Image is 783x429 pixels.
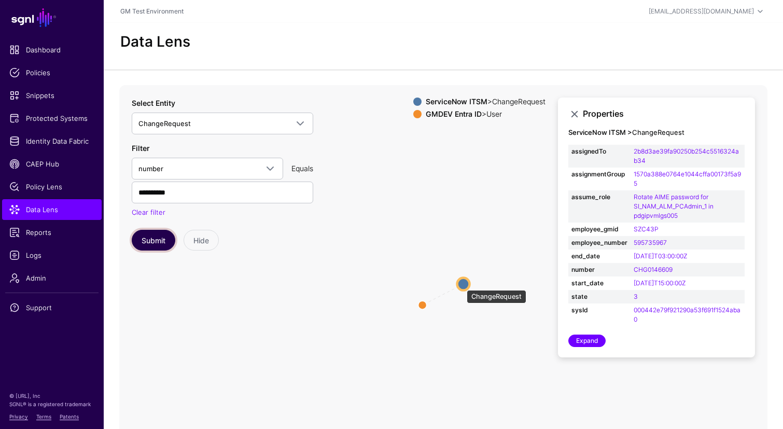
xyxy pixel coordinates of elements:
[36,413,51,420] a: Terms
[649,7,754,16] div: [EMAIL_ADDRESS][DOMAIN_NAME]
[634,170,741,187] a: 1570a388e0764e1044cffa00173f5a95
[634,147,739,164] a: 2b8d3ae39fa90250b254c5516324ab34
[571,225,627,234] strong: employee_gmid
[132,98,175,108] label: Select Entity
[571,147,627,156] strong: assignedTo
[9,302,94,313] span: Support
[9,392,94,400] p: © [URL], Inc
[9,250,94,260] span: Logs
[571,170,627,179] strong: assignmentGroup
[9,400,94,408] p: SGNL® is a registered trademark
[9,182,94,192] span: Policy Lens
[6,6,97,29] a: SGNL
[634,193,714,219] a: Rotate AIME password for SI_NAM_ALM_PCAdmin_1 in pdgipvmlgs005
[9,136,94,146] span: Identity Data Fabric
[2,222,102,243] a: Reports
[424,110,548,118] div: > User
[60,413,79,420] a: Patents
[120,7,184,15] a: GM Test Environment
[2,199,102,220] a: Data Lens
[2,39,102,60] a: Dashboard
[120,33,190,51] h2: Data Lens
[132,230,175,251] button: Submit
[9,113,94,123] span: Protected Systems
[634,279,686,287] a: [DATE]T15:00:00Z
[426,109,482,118] strong: GMDEV Entra ID
[583,109,745,119] h3: Properties
[9,159,94,169] span: CAEP Hub
[2,62,102,83] a: Policies
[571,306,627,315] strong: sysId
[2,85,102,106] a: Snippets
[634,266,673,273] a: CHG0146609
[568,129,745,137] h4: ChangeRequest
[9,67,94,78] span: Policies
[634,252,687,260] a: [DATE]T03:00:00Z
[9,45,94,55] span: Dashboard
[9,204,94,215] span: Data Lens
[568,335,606,347] a: Expand
[571,279,627,288] strong: start_date
[571,265,627,274] strong: number
[2,108,102,129] a: Protected Systems
[138,119,191,128] span: ChangeRequest
[9,227,94,238] span: Reports
[571,252,627,261] strong: end_date
[571,292,627,301] strong: state
[132,208,165,216] a: Clear filter
[9,273,94,283] span: Admin
[568,128,632,136] strong: ServiceNow ITSM >
[184,230,219,251] button: Hide
[2,245,102,266] a: Logs
[287,163,317,174] div: Equals
[634,306,740,323] a: 000442e79f921290a53f691f1524aba0
[2,268,102,288] a: Admin
[9,413,28,420] a: Privacy
[132,143,149,154] label: Filter
[634,225,659,233] a: SZC43P
[634,293,638,300] a: 3
[571,238,627,247] strong: employee_number
[467,290,526,303] div: ChangeRequest
[2,176,102,197] a: Policy Lens
[9,90,94,101] span: Snippets
[138,164,163,173] span: number
[2,131,102,151] a: Identity Data Fabric
[571,192,627,202] strong: assume_role
[2,154,102,174] a: CAEP Hub
[634,239,667,246] a: 595735967
[426,97,487,106] strong: ServiceNow ITSM
[424,98,548,106] div: > ChangeRequest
